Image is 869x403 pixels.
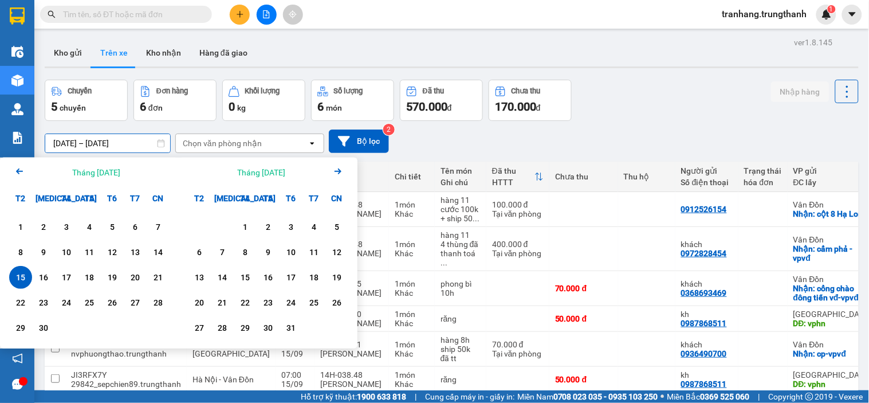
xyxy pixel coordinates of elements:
div: Choose Thứ Hai, tháng 09 8 2025. It's available. [9,241,32,264]
div: 19 [104,271,120,284]
div: 17 [283,271,299,284]
div: nvphuongthao.trungthanh [71,349,181,358]
span: 6 [317,100,324,114]
img: solution-icon [11,132,23,144]
div: Choose Thứ Năm, tháng 10 30 2025. It's available. [257,316,280,339]
div: 23 [260,296,276,310]
button: Trên xe [91,39,137,66]
div: JI3RFX7Y [71,370,181,379]
div: Choose Thứ Sáu, tháng 09 26 2025. It's available. [101,291,124,314]
sup: 1 [828,5,836,13]
div: 15 [13,271,29,284]
div: Choose Chủ Nhật, tháng 09 7 2025. It's available. [147,216,170,238]
div: Choose Thứ Năm, tháng 10 23 2025. It's available. [257,291,280,314]
div: 26 [104,296,120,310]
div: phong bì 10h [441,279,481,298]
div: Choose Thứ Ba, tháng 10 28 2025. It's available. [211,316,234,339]
div: 9 [36,245,52,259]
div: Choose Thứ Tư, tháng 10 22 2025. It's available. [234,291,257,314]
button: Chưa thu170.000đ [489,80,572,121]
div: 9 [260,245,276,259]
span: Cung cấp máy in - giấy in: [425,390,514,403]
div: 1 món [395,370,429,379]
div: răng [441,314,481,323]
input: Tìm tên, số ĐT hoặc mã đơn [63,8,198,21]
img: warehouse-icon [11,46,23,58]
div: khách [681,340,733,349]
span: search [48,10,56,18]
div: Choose Thứ Tư, tháng 10 15 2025. It's available. [234,266,257,289]
div: 21 [150,271,166,284]
span: 0 [229,100,235,114]
div: 19 [329,271,345,284]
div: 1 món [395,240,429,249]
div: Đơn hàng [156,87,188,95]
div: 70.000 đ [555,284,612,293]
div: 7 [214,245,230,259]
div: 16 [260,271,276,284]
span: copyright [805,393,813,401]
div: [MEDICAL_DATA] [32,187,55,210]
div: 4 thùng đã thanh toán với lái xe [441,240,481,267]
div: Choose Thứ Năm, tháng 09 25 2025. It's available. [78,291,101,314]
div: Choose Thứ Bảy, tháng 09 27 2025. It's available. [124,291,147,314]
div: Choose Thứ Sáu, tháng 10 17 2025. It's available. [280,266,302,289]
div: ship 50k đã tt [441,345,481,363]
div: Chi tiết [395,172,429,181]
div: T5 [78,187,101,210]
div: cước 100k + ship 50k (Đtt với lái xe ) [441,205,481,223]
div: 0368693469 [681,288,727,298]
div: 1 [13,220,29,234]
div: 22 [237,296,253,310]
div: 25 [81,296,97,310]
div: Choose Thứ Bảy, tháng 10 25 2025. It's available. [302,291,325,314]
div: T6 [280,187,302,210]
span: Hà Nội - Vân Đồn [192,375,254,384]
div: T2 [188,187,211,210]
button: file-add [257,5,277,25]
button: Số lượng6món [311,80,394,121]
div: Choose Thứ Hai, tháng 10 13 2025. It's available. [188,266,211,289]
button: aim [283,5,303,25]
div: 27 [127,296,143,310]
div: Khác [395,249,429,258]
div: 13 [127,245,143,259]
div: Choose Thứ Sáu, tháng 10 10 2025. It's available. [280,241,302,264]
span: chuyến [60,103,86,112]
div: Choose Thứ Ba, tháng 10 21 2025. It's available. [211,291,234,314]
div: CN [147,187,170,210]
div: 1 món [395,279,429,288]
div: T7 [124,187,147,210]
div: Choose Thứ Bảy, tháng 10 4 2025. It's available. [302,216,325,238]
div: 8 [237,245,253,259]
div: kh [681,370,733,379]
span: aim [289,10,297,18]
div: Số lượng [334,87,363,95]
div: 2 [36,220,52,234]
div: T5 [257,187,280,210]
div: 1 món [395,310,429,319]
div: Choose Thứ Hai, tháng 10 6 2025. It's available. [188,241,211,264]
div: Chưa thu [512,87,541,95]
div: Choose Chủ Nhật, tháng 10 5 2025. It's available. [325,216,348,238]
button: Khối lượng0kg [222,80,305,121]
div: 5 [329,220,345,234]
div: 1 món [395,200,429,209]
div: Choose Chủ Nhật, tháng 09 28 2025. It's available. [147,291,170,314]
div: hàng 8h [441,335,481,345]
span: file-add [262,10,270,18]
div: Choose Thứ Hai, tháng 10 27 2025. It's available. [188,316,211,339]
span: Vân Đồn - [GEOGRAPHIC_DATA] [192,340,270,358]
div: 10 [58,245,74,259]
div: Choose Thứ Sáu, tháng 10 3 2025. It's available. [280,216,302,238]
div: Choose Thứ Tư, tháng 09 10 2025. It's available. [55,241,78,264]
button: plus [230,5,250,25]
div: Choose Thứ Tư, tháng 09 3 2025. It's available. [55,216,78,238]
span: 170.000 [495,100,536,114]
div: 7 [150,220,166,234]
div: 70.000 đ [492,340,544,349]
div: 11 [306,245,322,259]
div: Choose Thứ Ba, tháng 09 2 2025. It's available. [32,216,55,238]
span: 1 [829,5,833,13]
div: 29 [237,321,253,335]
